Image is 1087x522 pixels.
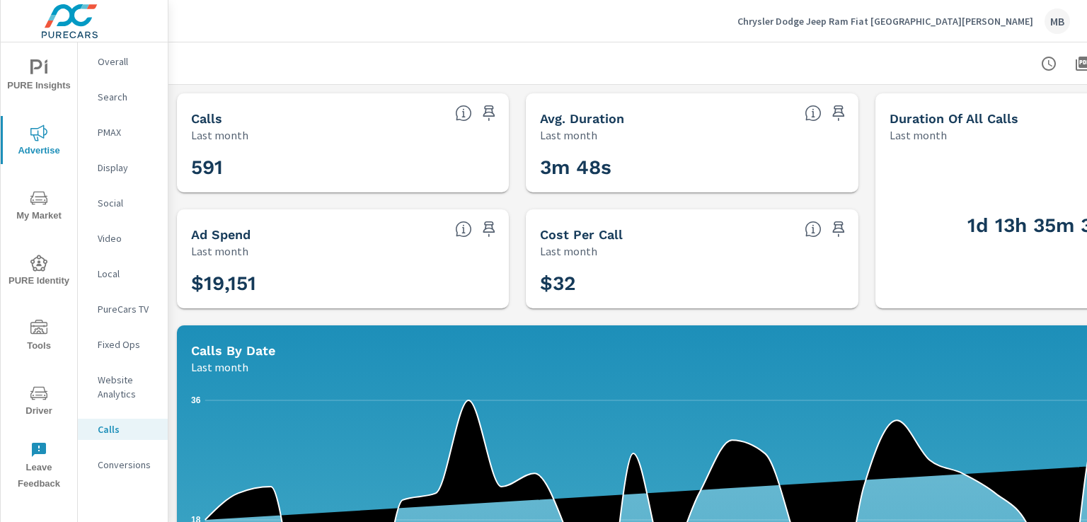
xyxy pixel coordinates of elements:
div: Display [78,157,168,178]
div: Video [78,228,168,249]
div: Website Analytics [78,369,168,405]
span: Save this to your personalized report [478,218,500,240]
h5: Duration of all Calls [890,111,1018,126]
p: Website Analytics [98,373,156,401]
p: Chrysler Dodge Jeep Ram Fiat [GEOGRAPHIC_DATA][PERSON_NAME] [737,15,1033,28]
div: Calls [78,419,168,440]
div: Conversions [78,454,168,475]
h5: Calls [191,111,222,126]
p: Last month [890,127,947,144]
p: Overall [98,54,156,69]
div: Overall [78,51,168,72]
p: Video [98,231,156,245]
span: Advertise [5,124,73,159]
span: My Market [5,190,73,224]
span: Total number of calls. [455,105,472,122]
span: Tools [5,320,73,354]
p: Last month [191,243,248,260]
div: PureCars TV [78,298,168,320]
p: Calls [98,422,156,436]
text: 36 [191,395,201,405]
span: Save this to your personalized report [478,102,500,124]
div: Social [78,192,168,214]
h5: Avg. Duration [540,111,624,126]
span: Leave Feedback [5,441,73,492]
h5: Ad Spend [191,227,251,242]
h3: $32 [540,272,844,296]
h5: Calls By Date [191,343,275,358]
span: PURE Insights [5,59,73,94]
span: Save this to your personalized report [827,218,850,240]
p: Social [98,196,156,210]
p: Fixed Ops [98,337,156,352]
div: nav menu [1,42,77,498]
span: Sum of PureCars Ad Spend. [455,221,472,238]
p: Last month [191,127,248,144]
p: PMAX [98,125,156,139]
p: Display [98,161,156,175]
h3: 591 [191,156,495,180]
p: Last month [540,127,597,144]
p: Conversions [98,458,156,472]
h3: 3m 48s [540,156,844,180]
p: Search [98,90,156,104]
div: MB [1045,8,1070,34]
h5: Cost Per Call [540,227,623,242]
span: PURE Identity [5,255,73,289]
p: Local [98,267,156,281]
p: Last month [540,243,597,260]
p: PureCars TV [98,302,156,316]
div: Fixed Ops [78,334,168,355]
h3: $19,151 [191,272,495,296]
span: Save this to your personalized report [827,102,850,124]
div: PMAX [78,122,168,143]
span: Average Duration of each call. [805,105,822,122]
div: Local [78,263,168,284]
span: Driver [5,385,73,419]
div: Search [78,86,168,108]
span: PureCars Ad Spend/Calls. [805,221,822,238]
p: Last month [191,359,248,376]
